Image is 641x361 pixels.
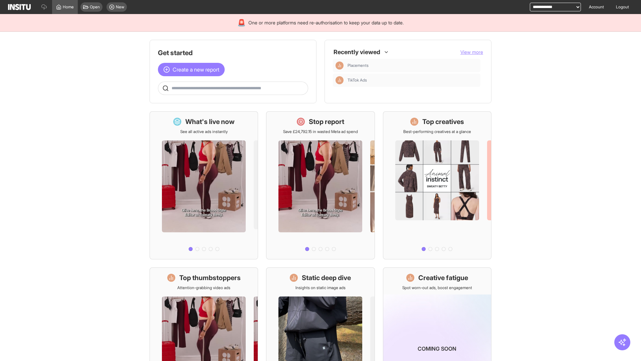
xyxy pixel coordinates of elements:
[158,63,225,76] button: Create a new report
[177,285,230,290] p: Attention-grabbing video ads
[403,129,471,134] p: Best-performing creatives at a glance
[90,4,100,10] span: Open
[348,63,369,68] span: Placements
[248,19,404,26] span: One or more platforms need re-authorisation to keep your data up to date.
[179,273,241,282] h1: Top thumbstoppers
[185,117,235,126] h1: What's live now
[336,62,344,70] div: Insights
[8,4,31,10] img: Logo
[266,111,375,259] a: Stop reportSave £24,792.15 in wasted Meta ad spend
[348,78,367,83] span: TikTok Ads
[422,117,464,126] h1: Top creatives
[383,111,491,259] a: Top creativesBest-performing creatives at a glance
[237,18,246,27] div: 🚨
[336,76,344,84] div: Insights
[295,285,346,290] p: Insights on static image ads
[348,63,478,68] span: Placements
[348,78,478,83] span: TikTok Ads
[302,273,351,282] h1: Static deep dive
[309,117,344,126] h1: Stop report
[173,66,219,74] span: Create a new report
[460,49,483,55] button: View more
[283,129,358,134] p: Save £24,792.15 in wasted Meta ad spend
[63,4,74,10] span: Home
[116,4,124,10] span: New
[158,48,308,57] h1: Get started
[150,111,258,259] a: What's live nowSee all active ads instantly
[180,129,228,134] p: See all active ads instantly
